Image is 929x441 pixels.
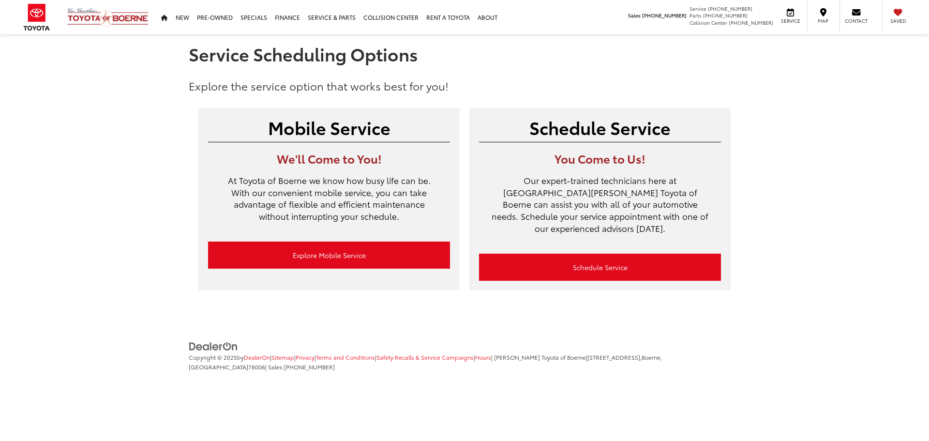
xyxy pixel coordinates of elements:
[189,363,248,371] span: [GEOGRAPHIC_DATA]
[689,19,727,26] span: Collision Center
[628,12,641,19] span: Sales
[376,353,474,361] a: Safety Recalls & Service Campaigns, Opens in a new tab
[296,353,315,361] a: Privacy
[284,363,335,371] span: [PHONE_NUMBER]
[491,353,586,361] span: | [PERSON_NAME] Toyota of Boerne
[812,17,834,24] span: Map
[315,353,375,361] span: |
[703,12,748,19] span: [PHONE_NUMBER]
[189,341,238,350] a: DealerOn
[248,363,265,371] span: 78006
[208,118,450,137] h2: Mobile Service
[189,353,237,361] span: Copyright © 2025
[237,353,270,361] span: by
[189,78,740,93] p: Explore the service option that works best for you!
[642,12,687,19] span: [PHONE_NUMBER]
[689,12,702,19] span: Parts
[845,17,868,24] span: Contact
[189,44,740,63] h1: Service Scheduling Options
[689,5,706,12] span: Service
[642,353,662,361] span: Boerne,
[887,17,909,24] span: Saved
[779,17,801,24] span: Service
[208,152,450,165] h3: We'll Come to You!
[67,7,149,27] img: Vic Vaughan Toyota of Boerne
[587,353,642,361] span: [STREET_ADDRESS],
[475,353,491,361] a: Hours
[708,5,752,12] span: [PHONE_NUMBER]
[244,353,270,361] a: DealerOn Home Page
[294,353,315,361] span: |
[479,254,721,281] a: Schedule Service
[208,242,450,269] a: Explore Mobile Service
[270,353,294,361] span: |
[271,353,294,361] a: Sitemap
[189,341,238,352] img: DealerOn
[479,118,721,137] h2: Schedule Service
[265,363,335,371] span: | Sales:
[208,174,450,232] p: At Toyota of Boerne we know how busy life can be. With our convenient mobile service, you can tak...
[316,353,375,361] a: Terms and Conditions
[479,152,721,165] h3: You Come to Us!
[474,353,491,361] span: |
[375,353,474,361] span: |
[479,174,721,244] p: Our expert-trained technicians here at [GEOGRAPHIC_DATA][PERSON_NAME] Toyota of Boerne can assist...
[729,19,773,26] span: [PHONE_NUMBER]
